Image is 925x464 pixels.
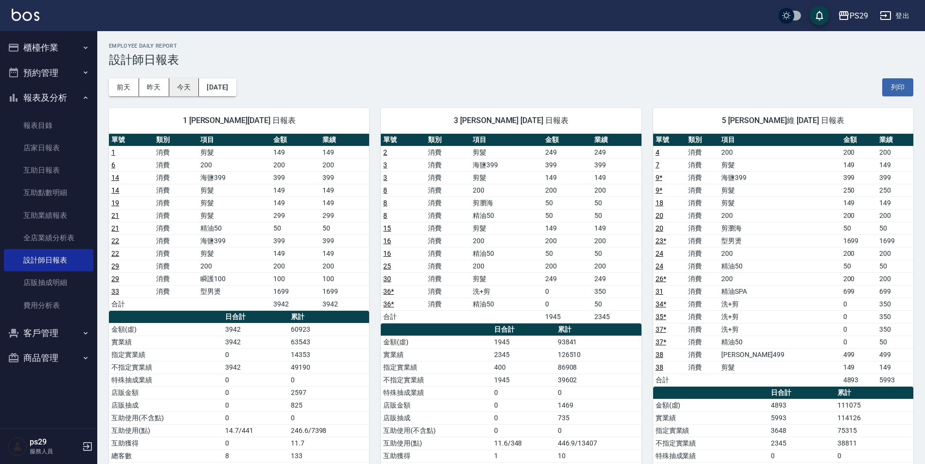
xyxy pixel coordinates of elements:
[656,199,663,207] a: 18
[470,234,543,247] td: 200
[383,275,391,283] a: 30
[111,287,119,295] a: 33
[686,323,719,336] td: 消費
[320,285,369,298] td: 1699
[653,374,686,386] td: 合計
[543,285,592,298] td: 0
[320,159,369,171] td: 200
[877,134,913,146] th: 業績
[877,247,913,260] td: 200
[555,361,641,374] td: 86908
[223,348,288,361] td: 0
[877,272,913,285] td: 200
[877,171,913,184] td: 399
[154,222,198,234] td: 消費
[109,348,223,361] td: 指定實業績
[877,285,913,298] td: 699
[154,209,198,222] td: 消費
[592,272,641,285] td: 249
[109,361,223,374] td: 不指定實業績
[4,137,93,159] a: 店家日報表
[877,323,913,336] td: 350
[555,374,641,386] td: 39602
[686,298,719,310] td: 消費
[665,116,902,125] span: 5 [PERSON_NAME]維 [DATE] 日報表
[198,184,270,196] td: 剪髮
[543,234,592,247] td: 200
[4,249,93,271] a: 設計師日報表
[271,134,320,146] th: 金額
[426,196,470,209] td: 消費
[543,272,592,285] td: 249
[470,260,543,272] td: 200
[719,336,840,348] td: 精油50
[719,323,840,336] td: 洗+剪
[543,134,592,146] th: 金額
[154,247,198,260] td: 消費
[111,174,119,181] a: 14
[199,78,236,96] button: [DATE]
[198,171,270,184] td: 海鹽399
[111,161,115,169] a: 6
[841,222,877,234] td: 50
[686,247,719,260] td: 消費
[223,323,288,336] td: 3942
[686,260,719,272] td: 消費
[426,184,470,196] td: 消費
[198,209,270,222] td: 剪髮
[154,196,198,209] td: 消費
[426,171,470,184] td: 消費
[841,310,877,323] td: 0
[426,134,470,146] th: 類別
[198,146,270,159] td: 剪髮
[543,184,592,196] td: 200
[882,78,913,96] button: 列印
[592,196,641,209] td: 50
[223,374,288,386] td: 0
[154,184,198,196] td: 消費
[719,146,840,159] td: 200
[877,260,913,272] td: 50
[592,209,641,222] td: 50
[686,209,719,222] td: 消費
[877,298,913,310] td: 350
[271,298,320,310] td: 3942
[719,209,840,222] td: 200
[271,247,320,260] td: 149
[381,348,492,361] td: 實業績
[121,116,357,125] span: 1 [PERSON_NAME][DATE] 日報表
[543,159,592,171] td: 399
[381,310,426,323] td: 合計
[719,260,840,272] td: 精油50
[223,336,288,348] td: 3942
[719,159,840,171] td: 剪髮
[686,196,719,209] td: 消費
[154,146,198,159] td: 消費
[154,134,198,146] th: 類別
[841,348,877,361] td: 499
[383,224,391,232] a: 15
[543,196,592,209] td: 50
[426,146,470,159] td: 消費
[877,234,913,247] td: 1699
[320,234,369,247] td: 399
[4,35,93,60] button: 櫃檯作業
[426,285,470,298] td: 消費
[592,146,641,159] td: 249
[686,134,719,146] th: 類別
[320,146,369,159] td: 149
[592,134,641,146] th: 業績
[109,78,139,96] button: 前天
[686,222,719,234] td: 消費
[288,361,369,374] td: 49190
[719,247,840,260] td: 200
[271,260,320,272] td: 200
[543,171,592,184] td: 149
[320,247,369,260] td: 149
[109,298,154,310] td: 合計
[271,184,320,196] td: 149
[719,134,840,146] th: 項目
[4,345,93,371] button: 商品管理
[198,247,270,260] td: 剪髮
[383,174,387,181] a: 3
